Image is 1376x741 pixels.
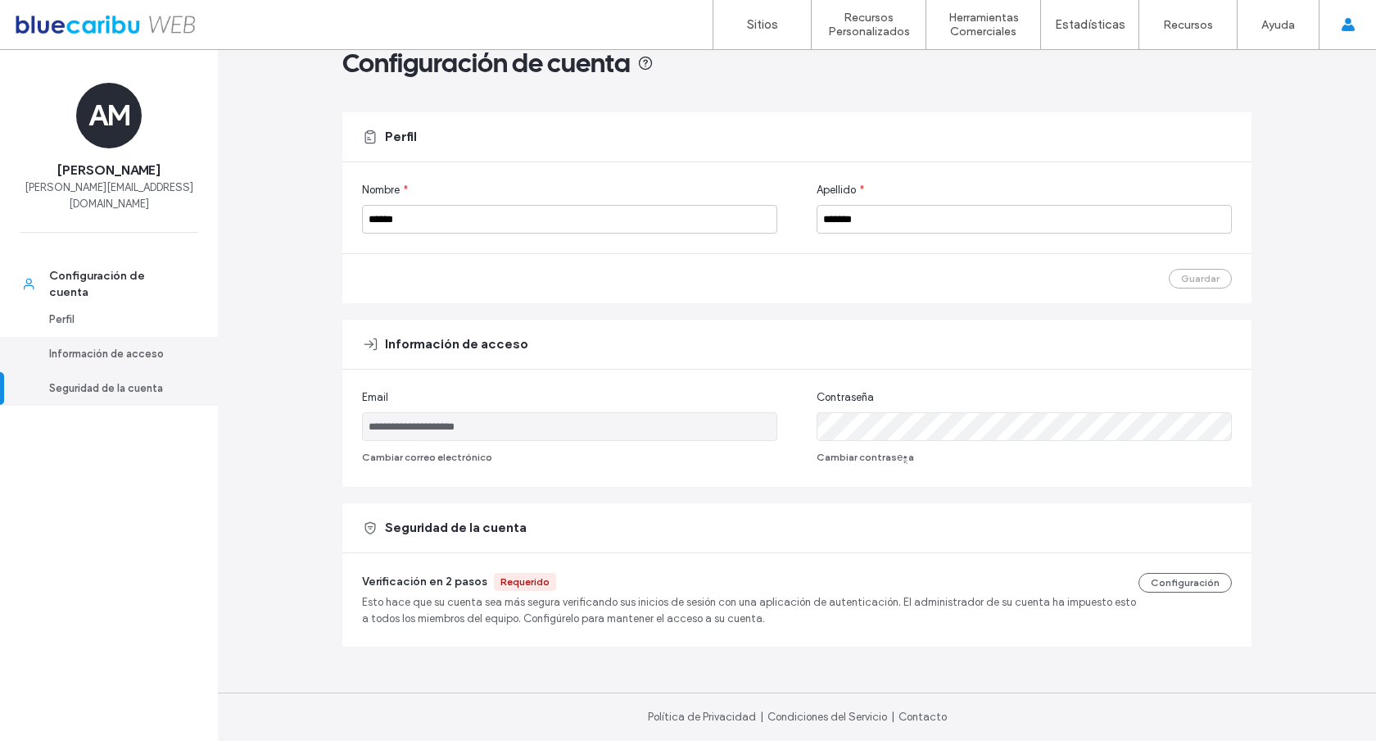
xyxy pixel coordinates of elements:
[76,83,142,148] div: AM
[362,575,487,589] span: Verificación en 2 pasos
[817,205,1232,234] input: Apellido
[20,180,198,212] span: [PERSON_NAME][EMAIL_ADDRESS][DOMAIN_NAME]
[817,412,1232,441] input: Contraseña
[49,346,183,362] div: Información de acceso
[1163,18,1213,32] label: Recursos
[36,11,81,26] span: Ayuda
[747,17,778,32] label: Sitios
[898,711,947,723] a: Contacto
[648,711,756,723] a: Política de Privacidad
[1261,18,1295,32] label: Ayuda
[57,161,161,180] span: [PERSON_NAME]
[385,128,417,146] span: Perfil
[817,448,914,467] button: Cambiar contraseֳ±a
[817,389,874,406] span: Contraseña
[342,47,631,80] span: Configuración de cuenta
[362,205,777,234] input: Nombre
[385,335,528,353] span: Información de acceso
[926,11,1040,39] label: Herramientas Comerciales
[49,311,183,328] div: Perfil
[49,380,183,397] div: Seguridad de la cuenta
[385,519,527,537] span: Seguridad de la cuenta
[362,389,388,406] span: Email
[891,711,894,723] span: |
[49,268,183,301] div: Configuración de cuenta
[362,182,400,198] span: Nombre
[362,412,777,441] input: Email
[362,448,492,467] button: Cambiar correo electrónico
[362,594,1138,627] span: Esto hace que su cuenta sea más segura verificando sus inicios de sesión con una aplicación de au...
[817,182,856,198] span: Apellido
[500,575,550,589] div: Requerido
[1055,17,1125,32] label: Estadísticas
[1138,573,1232,593] button: Configuración
[812,11,926,39] label: Recursos Personalizados
[767,711,887,723] a: Condiciones del Servicio
[760,711,763,723] span: |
